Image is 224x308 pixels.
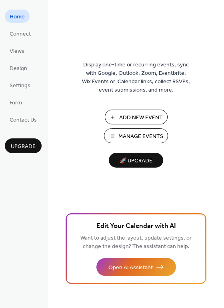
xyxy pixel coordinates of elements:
[10,13,25,21] span: Home
[109,153,163,168] button: 🚀 Upgrade
[5,113,42,126] a: Contact Us
[5,61,32,74] a: Design
[10,30,31,38] span: Connect
[108,264,153,272] span: Open AI Assistant
[104,128,168,143] button: Manage Events
[82,61,190,94] span: Display one-time or recurring events, sync with Google, Outlook, Zoom, Eventbrite, Wix Events or ...
[5,78,35,92] a: Settings
[10,116,37,124] span: Contact Us
[5,96,27,109] a: Form
[10,47,24,56] span: Views
[96,221,176,232] span: Edit Your Calendar with AI
[11,142,36,151] span: Upgrade
[5,27,36,40] a: Connect
[10,64,27,73] span: Design
[10,99,22,107] span: Form
[118,132,163,141] span: Manage Events
[96,258,176,276] button: Open AI Assistant
[105,110,168,124] button: Add New Event
[114,156,158,166] span: 🚀 Upgrade
[5,44,29,57] a: Views
[80,233,192,252] span: Want to adjust the layout, update settings, or change the design? The assistant can help.
[10,82,30,90] span: Settings
[119,114,163,122] span: Add New Event
[5,138,42,153] button: Upgrade
[5,10,30,23] a: Home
